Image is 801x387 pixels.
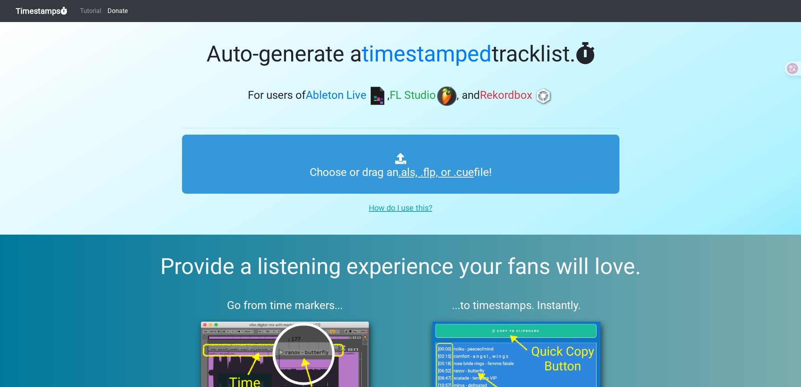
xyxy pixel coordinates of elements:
a: Timestamps [16,3,67,19]
span: timestamped [362,41,492,67]
img: rb.png [533,86,553,106]
h3: For users of , , and [182,86,619,106]
h2: Provide a listening experience your fans will love. [19,254,782,280]
h3: Go from time markers... [182,299,388,312]
span: FL Studio [390,89,436,102]
a: Tutorial [77,3,104,19]
img: ableton.png [368,86,387,106]
a: Donate [104,3,131,19]
h1: Auto-generate a tracklist. [182,41,619,67]
span: Rekordbox [480,89,532,102]
u: How do I use this? [369,203,432,213]
span: Ableton Live [306,89,366,102]
img: fl.png [437,86,457,106]
h3: ...to timestamps. Instantly. [413,299,619,312]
